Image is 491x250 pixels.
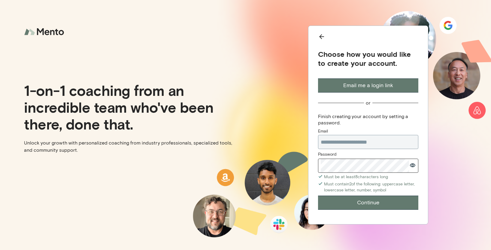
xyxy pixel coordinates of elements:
[324,181,418,193] div: Must contain 2 of the following: uppercase letter, lowercase letter, number, symbol
[318,128,418,134] div: Email
[324,174,388,180] div: Must be at least 8 characters long
[318,196,418,210] button: Continue
[318,113,418,126] div: Finish creating your account by setting a password.
[24,82,241,132] p: 1-on-1 coaching from an incredible team who've been there, done that.
[318,33,418,42] button: Back
[318,50,418,68] div: Choose how you would like to create your account.
[366,100,371,106] div: or
[321,159,409,172] input: Password
[24,139,241,154] p: Unlock your growth with personalized coaching from industry professionals, specialized tools, and...
[318,151,418,157] div: Password
[24,24,66,40] img: logo
[318,78,418,93] button: Email me a login link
